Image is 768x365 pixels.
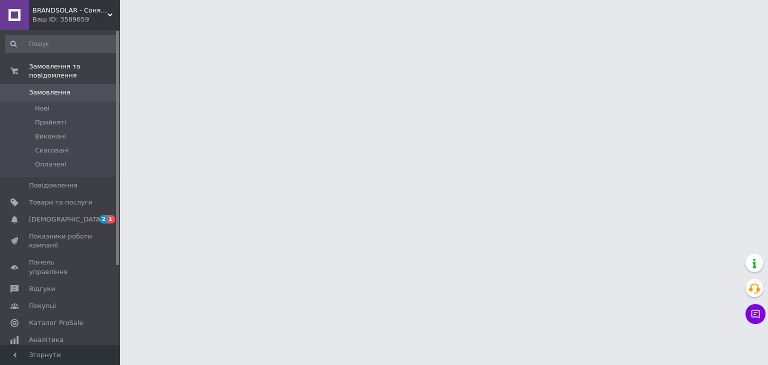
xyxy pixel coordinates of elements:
[29,258,92,276] span: Панель управління
[107,215,115,223] span: 1
[29,318,83,327] span: Каталог ProSale
[29,284,55,293] span: Відгуки
[35,118,66,127] span: Прийняті
[29,215,103,224] span: [DEMOGRAPHIC_DATA]
[745,304,765,324] button: Чат з покупцем
[29,335,63,344] span: Аналітика
[5,35,118,53] input: Пошук
[35,146,69,155] span: Скасовані
[29,301,56,310] span: Покупці
[29,198,92,207] span: Товари та послуги
[99,215,107,223] span: 2
[29,181,77,190] span: Повідомлення
[32,15,120,24] div: Ваш ID: 3589659
[29,232,92,250] span: Показники роботи компанії
[32,6,107,15] span: BRANDSOLAR - Сонячні електростанції
[35,132,66,141] span: Виконані
[29,62,120,80] span: Замовлення та повідомлення
[35,104,49,113] span: Нові
[29,88,70,97] span: Замовлення
[35,160,66,169] span: Оплачені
